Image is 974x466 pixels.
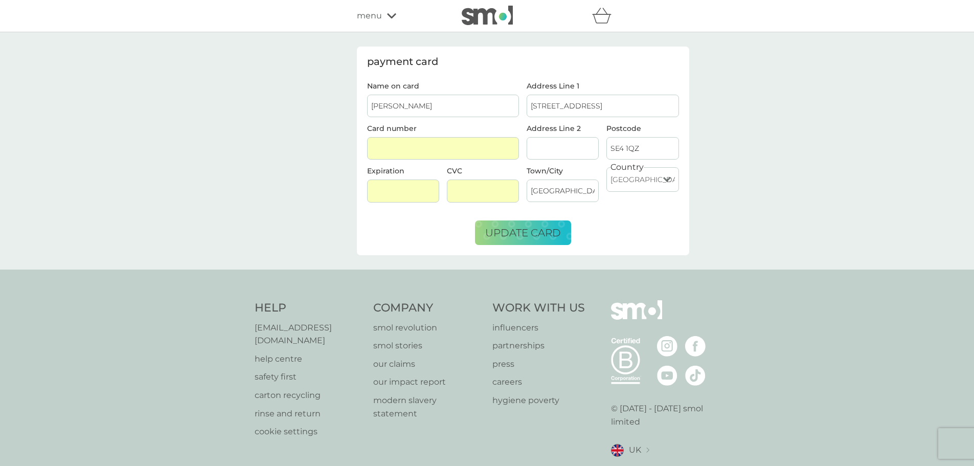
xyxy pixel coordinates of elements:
[492,358,585,371] a: press
[367,166,404,175] label: Expiration
[492,339,585,352] a: partnerships
[255,352,364,366] a: help centre
[373,339,482,352] a: smol stories
[592,6,618,26] div: basket
[611,402,720,428] p: © [DATE] - [DATE] smol limited
[255,407,364,420] a: rinse and return
[255,370,364,384] a: safety first
[367,124,417,133] label: Card number
[685,336,706,357] img: visit the smol Facebook page
[629,443,641,457] span: UK
[462,6,513,25] img: smol
[255,300,364,316] h4: Help
[611,444,624,457] img: UK flag
[367,57,679,67] div: payment card
[447,166,462,175] label: CVC
[527,125,599,132] label: Address Line 2
[371,187,435,195] iframe: Secure expiration date input frame
[492,300,585,316] h4: Work With Us
[606,125,678,132] label: Postcode
[475,220,571,245] button: update card
[610,161,644,174] label: Country
[373,321,482,335] a: smol revolution
[611,300,662,335] img: smol
[685,365,706,386] img: visit the smol Tiktok page
[255,321,364,347] a: [EMAIL_ADDRESS][DOMAIN_NAME]
[373,394,482,420] a: modern slavery statement
[371,144,515,153] iframe: Secure card number input frame
[492,321,585,335] a: influencers
[255,425,364,438] a: cookie settings
[657,365,677,386] img: visit the smol Youtube page
[451,187,515,195] iframe: Secure CVC input frame
[367,82,519,90] label: Name on card
[527,82,679,90] label: Address Line 1
[255,389,364,402] a: carton recycling
[646,448,649,453] img: select a new location
[657,336,677,357] img: visit the smol Instagram page
[373,375,482,389] a: our impact report
[373,358,482,371] a: our claims
[373,300,482,316] h4: Company
[492,375,585,389] a: careers
[492,394,585,407] a: hygiene poverty
[357,9,382,23] span: menu
[527,167,599,174] label: Town/City
[485,227,561,239] span: update card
